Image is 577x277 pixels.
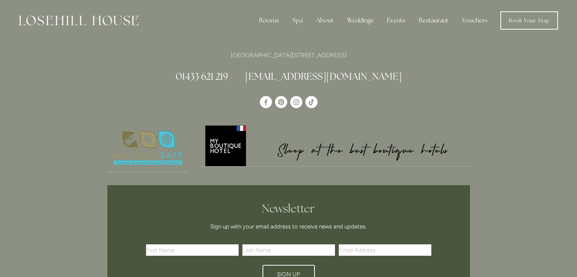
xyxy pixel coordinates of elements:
a: Pinterest [275,96,287,108]
a: TikTok [305,96,318,108]
input: Email Address [339,244,431,256]
img: Losehill House [19,16,138,25]
a: [EMAIL_ADDRESS][DOMAIN_NAME] [245,70,402,82]
div: Rooms [253,13,285,28]
a: Book Your Stay [500,11,558,30]
div: About [310,13,340,28]
a: Instagram [290,96,302,108]
a: My Boutique Hotel - Logo [201,124,470,167]
input: First Name [146,244,239,256]
img: My Boutique Hotel - Logo [201,124,470,166]
a: Losehill House Hotel & Spa [260,96,272,108]
p: [GEOGRAPHIC_DATA][STREET_ADDRESS] [107,50,470,60]
a: 01433 621 219 [176,70,228,82]
h2: Newsletter [149,202,429,216]
div: Events [381,13,411,28]
input: Last Name [242,244,335,256]
img: Nature's Safe - Logo [107,124,189,172]
div: Restaurant [413,13,454,28]
p: Sign up with your email address to receive news and updates. [149,222,429,231]
div: Spa [286,13,309,28]
div: Weddings [341,13,379,28]
a: Vouchers [456,13,494,28]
